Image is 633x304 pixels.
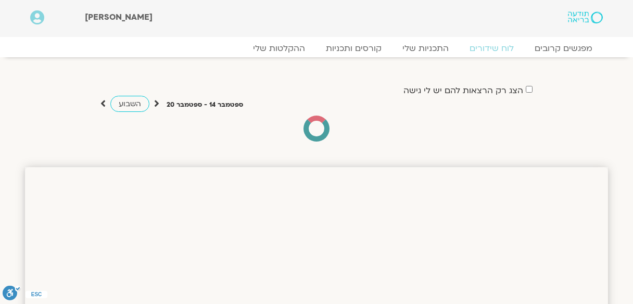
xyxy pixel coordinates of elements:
a: השבוע [110,96,149,112]
a: לוח שידורים [459,43,524,54]
a: קורסים ותכניות [315,43,392,54]
label: הצג רק הרצאות להם יש לי גישה [403,86,523,95]
span: השבוע [119,99,141,109]
a: התכניות שלי [392,43,459,54]
span: [PERSON_NAME] [85,11,153,23]
a: מפגשים קרובים [524,43,603,54]
a: ההקלטות שלי [243,43,315,54]
p: ספטמבר 14 - ספטמבר 20 [167,99,243,110]
nav: Menu [30,43,603,54]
